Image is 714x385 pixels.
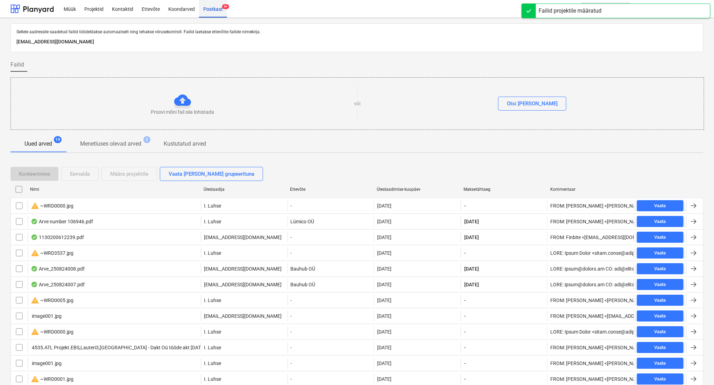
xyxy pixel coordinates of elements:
button: Vaata [637,232,684,243]
div: - [288,358,374,369]
div: [DATE] [377,297,391,303]
div: Vaata [655,281,666,289]
span: Failid [10,61,24,69]
span: - [464,376,467,383]
p: I. Luhse [204,297,221,304]
button: Otsi [PERSON_NAME] [498,97,566,111]
div: image001.jpg [31,360,62,366]
iframe: Chat Widget [679,351,714,385]
span: 19 [54,136,62,143]
div: [DATE] [377,234,391,240]
div: ~WRD0000.jpg [31,328,73,336]
button: Vaata [637,247,684,259]
span: 3 [143,136,150,143]
p: I. Luhse [204,328,221,335]
span: - [464,313,467,320]
div: Vaata [655,218,666,226]
div: Lümico OÜ [288,216,374,227]
span: - [464,297,467,304]
span: warning [31,202,39,210]
div: Vaata [655,249,666,257]
div: - [288,247,374,259]
div: Vaata [655,202,666,210]
button: Vaata [637,263,684,274]
p: I. Luhse [204,376,221,383]
button: Vaata [PERSON_NAME] grupeerituna [160,167,263,181]
div: - [288,232,374,243]
span: warning [31,296,39,304]
span: 9+ [222,4,229,9]
button: Vaata [637,200,684,211]
span: warning [31,328,39,336]
button: Vaata [637,342,684,353]
div: ~WRD0005.jpg [31,296,73,304]
div: Vaata [655,328,666,336]
div: [DATE] [377,345,391,350]
span: [DATE] [464,218,480,225]
div: Maksetähtaeg [464,187,545,192]
div: Kommentaar [550,187,631,192]
div: Vaata [655,344,666,352]
div: [DATE] [377,203,391,209]
button: Vaata [637,358,684,369]
span: warning [31,375,39,383]
div: Arve_250824008.pdf [31,266,85,272]
div: Ettevõte [290,187,372,192]
span: - [464,360,467,367]
div: [DATE] [377,266,391,272]
div: 1130200612239.pdf [31,234,84,240]
p: Menetluses olevad arved [80,140,141,148]
p: [EMAIL_ADDRESS][DOMAIN_NAME] [204,265,282,272]
span: - [464,202,467,209]
span: - [464,250,467,257]
div: Andmed failist loetud [31,282,38,287]
div: Vaata [655,375,666,383]
div: [DATE] [377,329,391,335]
div: Andmed failist loetud [31,219,38,224]
p: I. Luhse [204,202,221,209]
p: [EMAIL_ADDRESS][DOMAIN_NAME] [204,234,282,241]
span: warning [31,249,39,257]
button: Vaata [637,279,684,290]
div: Vaata [655,265,666,273]
div: - [288,295,374,306]
button: Vaata [637,373,684,385]
div: Andmed failist loetud [31,266,38,272]
div: [DATE] [377,313,391,319]
span: [DATE] [464,265,480,272]
div: Vaata [PERSON_NAME] grupeerituna [169,169,254,178]
span: - [464,344,467,351]
p: I. Luhse [204,218,221,225]
div: Vaata [655,359,666,367]
button: Vaata [637,295,684,306]
div: Vaata [655,233,666,241]
div: Arve number 106946.pdf [31,219,93,224]
p: või [354,100,361,107]
div: Failid projektile määratud [539,7,602,15]
p: Sellele aadressile saadetud failid töödeldakse automaatselt ning tehakse viirusekontroll. Failid ... [16,29,698,35]
div: Nimi [30,187,198,192]
div: [DATE] [377,376,391,382]
div: Otsi [PERSON_NAME] [507,99,558,108]
div: Bauhub OÜ [288,263,374,274]
p: [EMAIL_ADDRESS][DOMAIN_NAME] [204,281,282,288]
div: [DATE] [377,360,391,366]
div: [DATE] [377,219,391,224]
p: Kustutatud arved [164,140,206,148]
div: 4535.ATL Projekt.EBS,Lauteri3,[GEOGRAPHIC_DATA] - Dakt Oü tööde akt [DATE].asice [31,345,218,350]
p: Proovi mõni fail siia lohistada [151,108,214,115]
div: [DATE] [377,282,391,287]
div: Vaata [655,296,666,304]
p: [EMAIL_ADDRESS][DOMAIN_NAME] [204,313,282,320]
div: Andmed failist loetud [31,234,38,240]
div: ~WRD3537.jpg [31,249,73,257]
div: - [288,373,374,385]
span: - [464,328,467,335]
div: ~WRD0001.jpg [31,375,73,383]
span: [DATE] [464,281,480,288]
p: Uued arved [24,140,52,148]
div: ~WRD0000.jpg [31,202,73,210]
div: Bauhub OÜ [288,279,374,290]
div: - [288,342,374,353]
div: Proovi mõni fail siia lohistadavõiOtsi [PERSON_NAME] [10,77,704,130]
